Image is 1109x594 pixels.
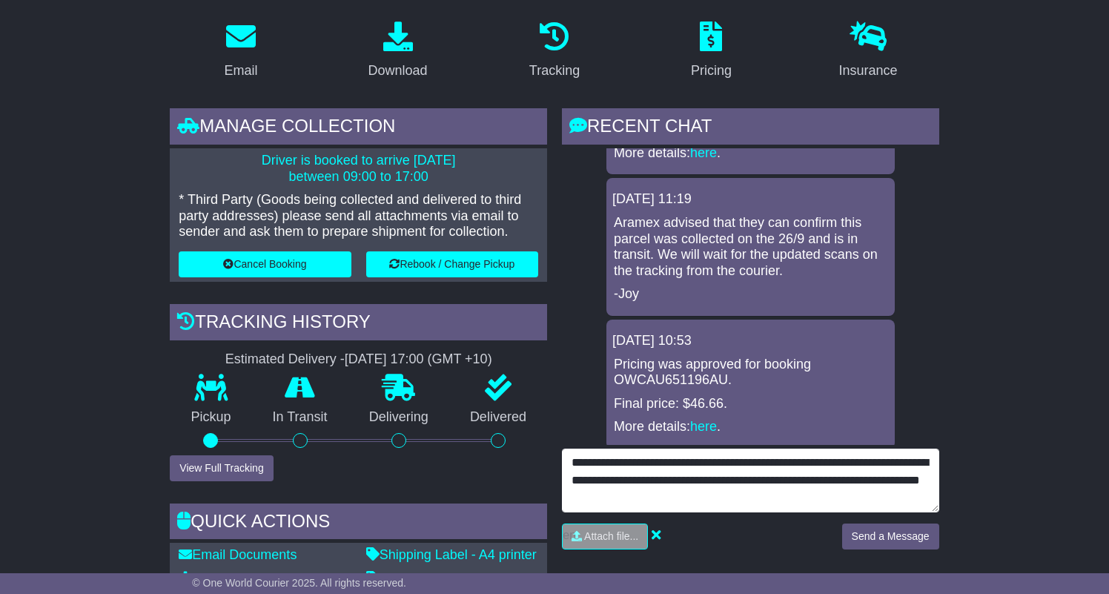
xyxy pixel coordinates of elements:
[690,145,717,160] a: here
[359,16,437,86] a: Download
[170,409,251,426] p: Pickup
[179,251,351,277] button: Cancel Booking
[348,409,449,426] p: Delivering
[345,352,492,368] div: [DATE] 17:00 (GMT +10)
[614,357,887,389] p: Pricing was approved for booking OWCAU651196AU.
[170,108,547,148] div: Manage collection
[838,61,897,81] div: Insurance
[842,524,939,550] button: Send a Message
[681,16,741,86] a: Pricing
[829,16,907,86] a: Insurance
[614,215,887,279] p: Aramex advised that they can confirm this parcel was collected on the 26/9 and is in transit. We ...
[170,455,273,481] button: View Full Tracking
[529,61,580,81] div: Tracking
[366,251,538,277] button: Rebook / Change Pickup
[179,192,538,240] p: * Third Party (Goods being collected and delivered to third party addresses) please send all atta...
[179,571,322,586] a: Download Documents
[366,547,537,562] a: Shipping Label - A4 printer
[612,191,889,208] div: [DATE] 11:19
[192,577,406,589] span: © One World Courier 2025. All rights reserved.
[449,409,547,426] p: Delivered
[179,547,297,562] a: Email Documents
[251,409,348,426] p: In Transit
[179,153,538,185] p: Driver is booked to arrive [DATE] between 09:00 to 17:00
[612,333,889,349] div: [DATE] 10:53
[215,16,268,86] a: Email
[170,304,547,344] div: Tracking history
[690,419,717,434] a: here
[520,16,589,86] a: Tracking
[614,419,887,435] p: More details: .
[562,108,939,148] div: RECENT CHAT
[614,396,887,412] p: Final price: $46.66.
[170,352,547,368] div: Estimated Delivery -
[368,61,428,81] div: Download
[170,504,547,544] div: Quick Actions
[691,61,732,81] div: Pricing
[614,286,887,303] p: -Joy
[225,61,258,81] div: Email
[614,145,887,162] p: More details: .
